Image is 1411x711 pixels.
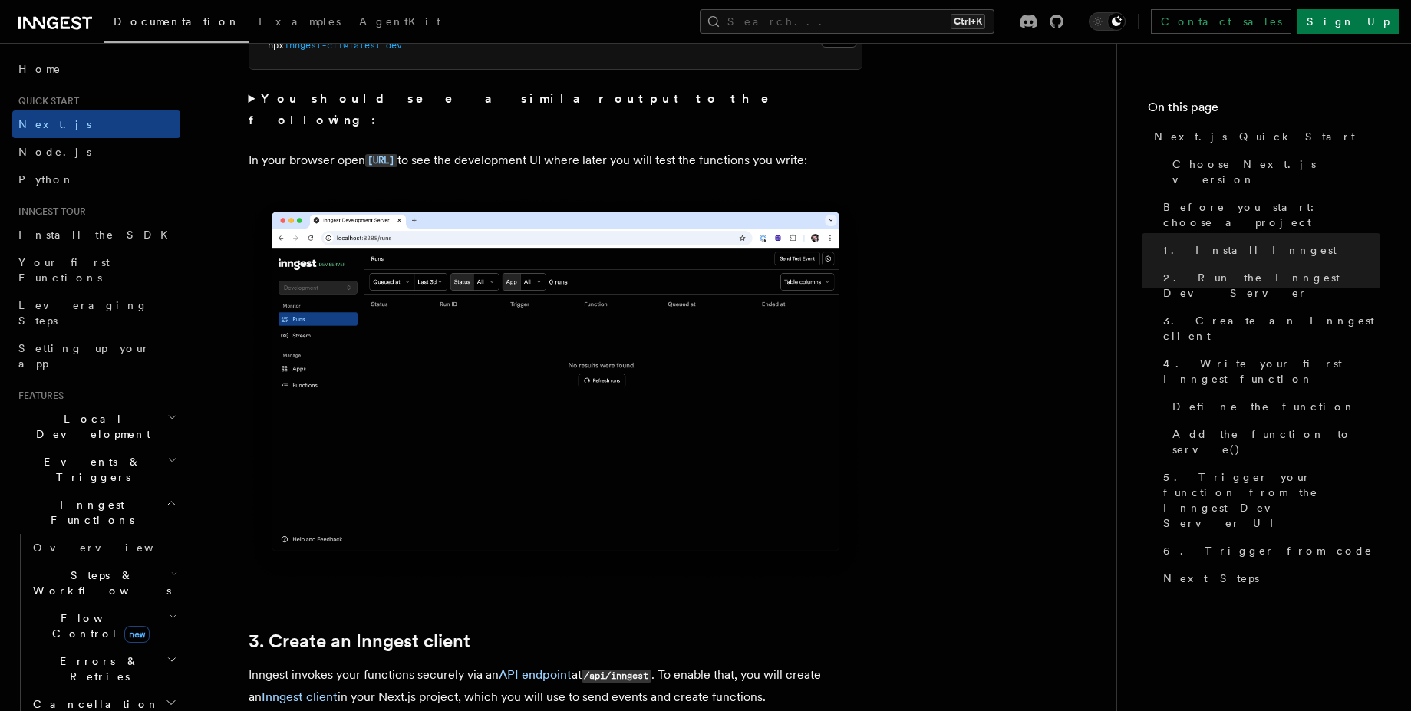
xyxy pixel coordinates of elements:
span: 1. Install Inngest [1163,242,1337,258]
span: Steps & Workflows [27,568,171,598]
span: 5. Trigger your function from the Inngest Dev Server UI [1163,469,1380,531]
a: Next.js Quick Start [1148,123,1380,150]
span: Events & Triggers [12,454,167,485]
a: Install the SDK [12,221,180,249]
span: Features [12,390,64,402]
a: 6. Trigger from code [1157,537,1380,565]
span: Flow Control [27,611,169,641]
span: Overview [33,541,191,554]
span: Inngest tour [12,206,86,218]
a: Next Steps [1157,565,1380,592]
a: 1. Install Inngest [1157,236,1380,264]
button: Flow Controlnew [27,604,180,647]
code: /api/inngest [582,670,651,683]
a: Define the function [1166,393,1380,420]
button: Search...Ctrl+K [700,9,994,34]
button: Inngest Functions [12,491,180,534]
a: Contact sales [1151,9,1291,34]
a: 4. Write your first Inngest function [1157,350,1380,393]
span: Define the function [1172,399,1356,414]
button: Errors & Retries [27,647,180,690]
h4: On this page [1148,98,1380,123]
a: Home [12,55,180,83]
a: Python [12,166,180,193]
span: inngest-cli@latest [284,40,381,51]
button: Events & Triggers [12,448,180,491]
a: AgentKit [350,5,450,41]
span: npx [268,40,284,51]
span: Install the SDK [18,229,177,241]
p: In your browser open to see the development UI where later you will test the functions you write: [249,150,862,172]
a: 3. Create an Inngest client [1157,307,1380,350]
a: Examples [249,5,350,41]
a: 3. Create an Inngest client [249,630,470,652]
span: Node.js [18,146,91,158]
span: Quick start [12,95,79,107]
span: Next Steps [1163,571,1259,586]
a: API endpoint [499,667,572,682]
p: Inngest invokes your functions securely via an at . To enable that, you will create an in your Ne... [249,664,862,708]
button: Steps & Workflows [27,561,180,604]
span: Next.js Quick Start [1154,129,1355,144]
a: Sign Up [1297,9,1399,34]
button: Local Development [12,405,180,448]
span: Inngest Functions [12,497,166,528]
a: Before you start: choose a project [1157,193,1380,236]
span: new [124,626,150,643]
button: Toggle dark mode [1089,12,1126,31]
a: Next.js [12,110,180,138]
span: Choose Next.js version [1172,156,1380,187]
span: Errors & Retries [27,653,166,684]
a: Your first Functions [12,249,180,291]
a: Add the function to serve() [1166,420,1380,463]
span: Setting up your app [18,342,150,370]
span: 3. Create an Inngest client [1163,313,1380,344]
a: Node.js [12,138,180,166]
a: Overview [27,534,180,561]
span: dev [386,40,402,51]
a: 5. Trigger your function from the Inngest Dev Server UI [1157,463,1380,537]
code: [URL] [365,154,397,167]
span: Python [18,173,74,186]
a: Inngest client [262,690,338,704]
a: Documentation [104,5,249,43]
span: 2. Run the Inngest Dev Server [1163,270,1380,301]
span: Before you start: choose a project [1163,199,1380,230]
a: 2. Run the Inngest Dev Server [1157,264,1380,307]
span: Documentation [114,15,240,28]
a: Leveraging Steps [12,291,180,334]
span: Home [18,61,61,77]
span: Your first Functions [18,256,110,284]
strong: You should see a similar output to the following: [249,91,791,127]
kbd: Ctrl+K [951,14,985,29]
span: Add the function to serve() [1172,426,1380,457]
span: Next.js [18,118,91,130]
span: 6. Trigger from code [1163,543,1373,558]
span: 4. Write your first Inngest function [1163,356,1380,387]
span: Leveraging Steps [18,299,148,327]
a: Setting up your app [12,334,180,377]
a: [URL] [365,153,397,167]
span: Local Development [12,411,167,442]
img: Inngest Dev Server's 'Runs' tab with no data [249,196,862,582]
a: Choose Next.js version [1166,150,1380,193]
span: AgentKit [359,15,440,28]
span: Examples [259,15,341,28]
summary: You should see a similar output to the following: [249,88,862,131]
